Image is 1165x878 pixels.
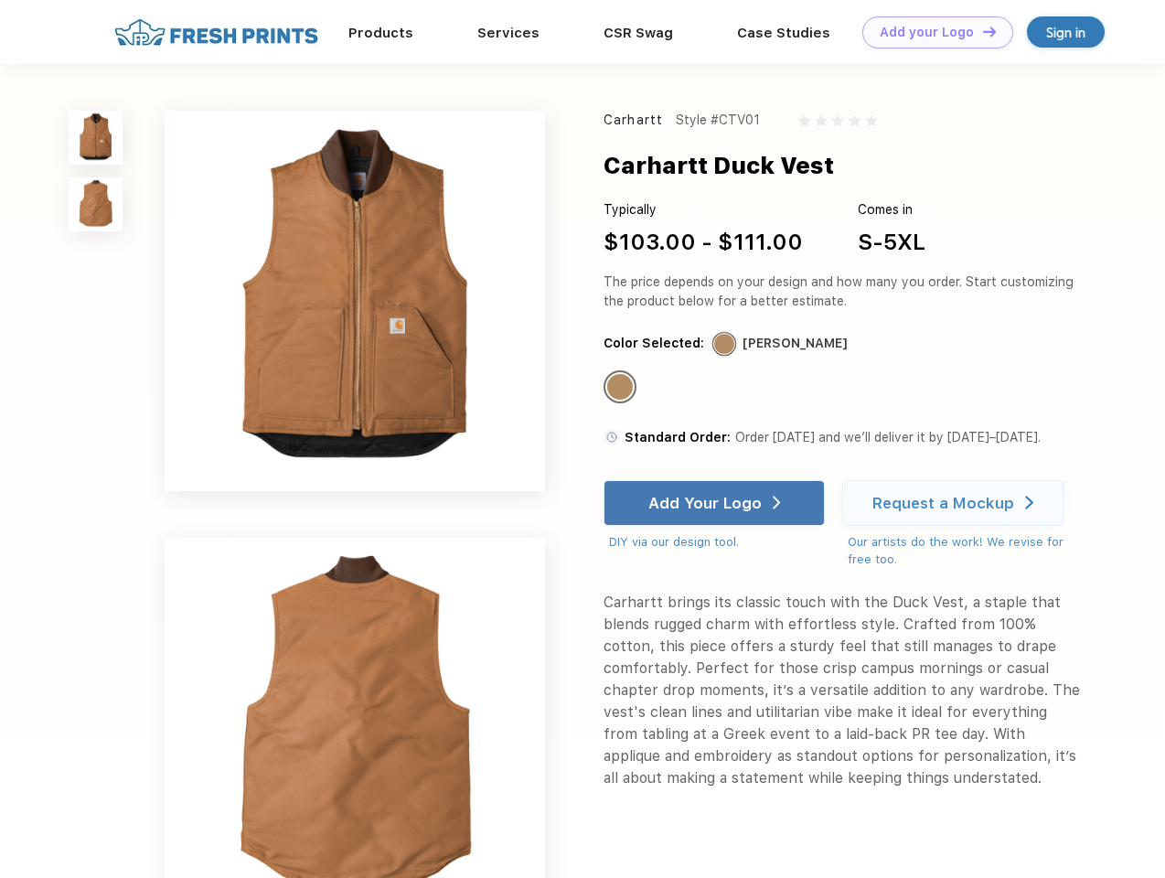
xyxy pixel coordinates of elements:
div: Carhartt [604,111,663,130]
div: Color Selected: [604,334,704,353]
img: standard order [604,429,620,445]
a: Sign in [1027,16,1105,48]
img: func=resize&h=100 [69,177,123,231]
img: white arrow [773,496,781,509]
div: Our artists do the work! We revise for free too. [848,533,1081,569]
div: Typically [604,200,803,219]
span: Order [DATE] and we’ll deliver it by [DATE]–[DATE]. [735,430,1041,444]
div: Carhartt Duck Vest [604,148,834,183]
div: The price depends on your design and how many you order. Start customizing the product below for ... [604,273,1081,311]
div: Add your Logo [880,25,974,40]
div: $103.00 - $111.00 [604,226,803,259]
div: Carhartt brings its classic touch with the Duck Vest, a staple that blends rugged charm with effo... [604,592,1081,789]
a: Products [348,25,413,41]
img: func=resize&h=640 [165,111,545,491]
div: Carhartt Brown [607,374,633,400]
img: gray_star.svg [832,115,843,126]
div: DIY via our design tool. [609,533,825,551]
div: Style #CTV01 [676,111,760,130]
img: gray_star.svg [798,115,809,126]
div: [PERSON_NAME] [743,334,848,353]
div: Add Your Logo [648,494,762,512]
img: fo%20logo%202.webp [109,16,324,48]
div: Sign in [1046,22,1085,43]
img: gray_star.svg [849,115,860,126]
div: Request a Mockup [872,494,1014,512]
div: Comes in [858,200,925,219]
img: gray_star.svg [816,115,827,126]
img: gray_star.svg [866,115,877,126]
img: white arrow [1025,496,1033,509]
span: Standard Order: [625,430,731,444]
img: func=resize&h=100 [69,111,123,165]
div: S-5XL [858,226,925,259]
img: DT [983,27,996,37]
